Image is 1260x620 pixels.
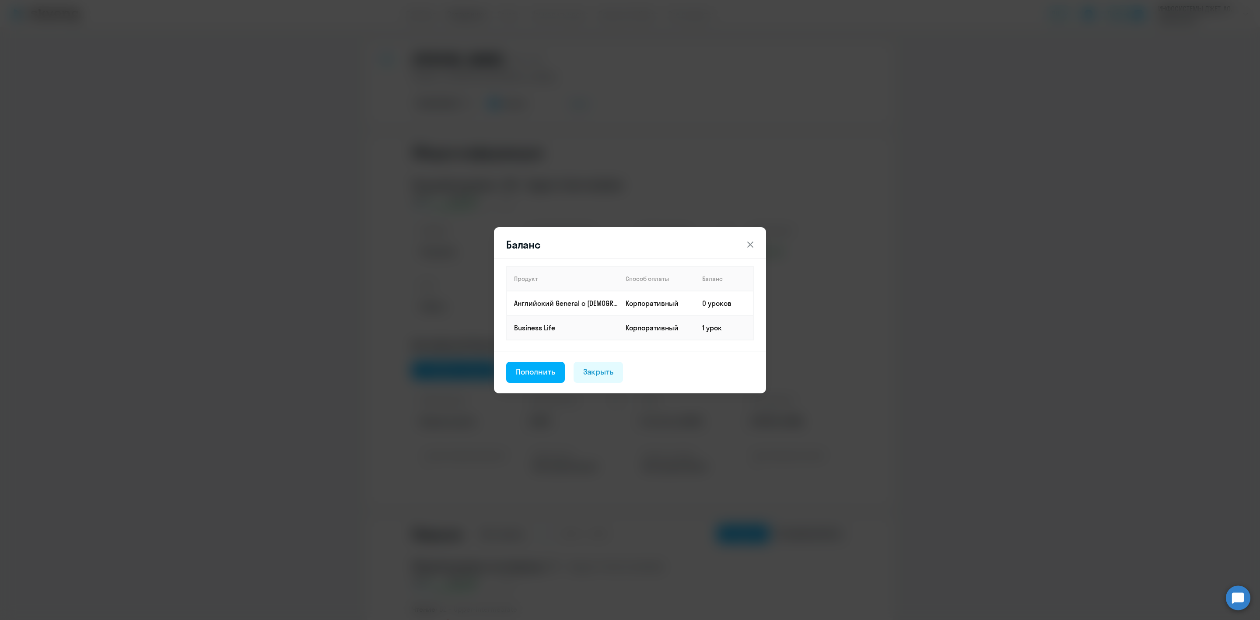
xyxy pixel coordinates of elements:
td: 0 уроков [695,291,753,315]
th: Продукт [507,266,619,291]
th: Способ оплаты [619,266,695,291]
th: Баланс [695,266,753,291]
td: Корпоративный [619,315,695,340]
td: Корпоративный [619,291,695,315]
div: Закрыть [583,366,614,378]
header: Баланс [494,238,766,252]
button: Закрыть [574,362,623,383]
td: 1 урок [695,315,753,340]
p: Business Life [514,323,618,333]
p: Английский General с [DEMOGRAPHIC_DATA] преподавателем [514,298,618,308]
button: Пополнить [506,362,565,383]
div: Пополнить [516,366,555,378]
